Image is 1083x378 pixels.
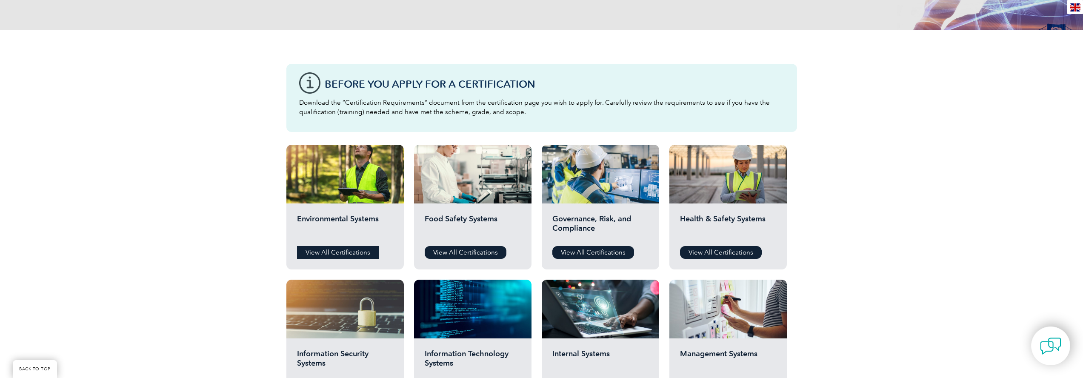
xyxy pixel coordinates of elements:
h2: Environmental Systems [297,214,393,240]
a: View All Certifications [425,246,506,259]
img: en [1070,3,1080,11]
a: View All Certifications [680,246,762,259]
a: View All Certifications [297,246,379,259]
h3: Before You Apply For a Certification [325,79,784,89]
h2: Management Systems [680,349,776,375]
h2: Food Safety Systems [425,214,521,240]
img: contact-chat.png [1040,335,1061,357]
a: BACK TO TOP [13,360,57,378]
a: View All Certifications [552,246,634,259]
h2: Governance, Risk, and Compliance [552,214,649,240]
h2: Health & Safety Systems [680,214,776,240]
h2: Internal Systems [552,349,649,375]
p: Download the “Certification Requirements” document from the certification page you wish to apply ... [299,98,784,117]
h2: Information Technology Systems [425,349,521,375]
h2: Information Security Systems [297,349,393,375]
